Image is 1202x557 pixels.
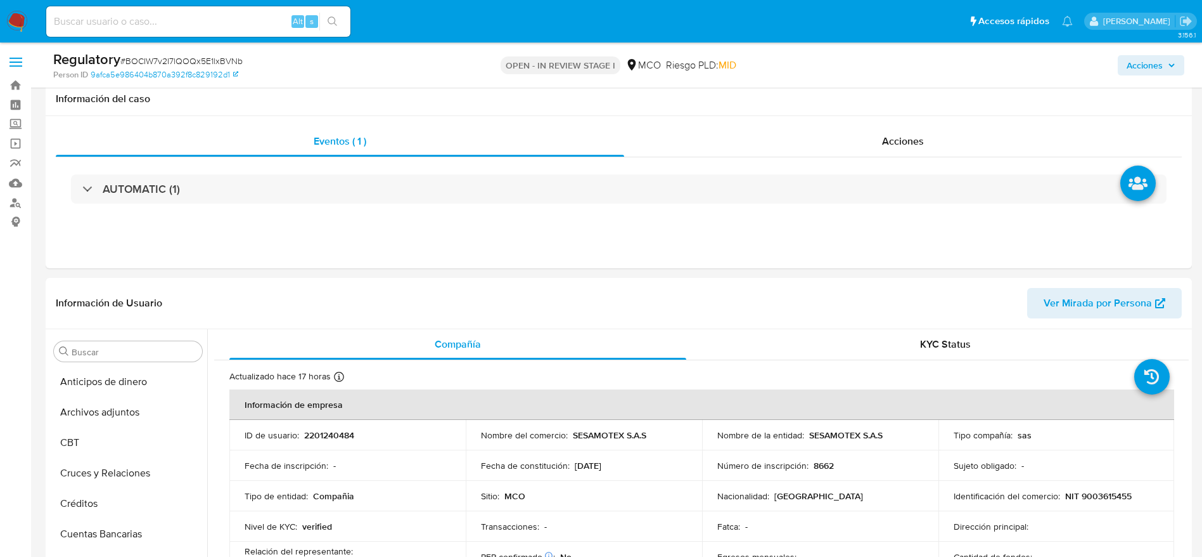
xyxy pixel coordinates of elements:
p: Fatca : [717,521,740,532]
th: Información de empresa [229,390,1174,420]
p: NIT 9003615455 [1065,490,1132,502]
p: Transacciones : [481,521,539,532]
span: Accesos rápidos [978,15,1049,28]
p: Nombre del comercio : [481,429,568,441]
p: Actualizado hace 17 horas [229,370,331,383]
b: Regulatory [53,49,120,69]
button: Cuentas Bancarias [49,519,207,549]
p: ext_royacach@mercadolibre.com [1103,15,1175,27]
p: Tipo de entidad : [245,490,308,502]
p: [DATE] [575,460,601,471]
p: Tipo compañía : [954,429,1013,441]
button: Créditos [49,488,207,519]
p: - [1021,460,1024,471]
h1: Información del caso [56,93,1182,105]
p: Nivel de KYC : [245,521,297,532]
span: Alt [293,15,303,27]
span: Ver Mirada por Persona [1044,288,1152,318]
button: Ver Mirada por Persona [1027,288,1182,318]
span: # BOCIW7v2I7lQOQx5E1lxBVNb [120,55,243,67]
p: SESAMOTEX S.A.S [573,429,646,441]
p: Fecha de constitución : [481,460,570,471]
a: Notificaciones [1062,16,1073,27]
span: Acciones [1127,55,1163,75]
p: Número de inscripción : [717,460,809,471]
p: sas [1018,429,1032,441]
p: Relación del representante : [245,546,353,557]
div: AUTOMATIC (1) [71,174,1167,204]
p: Identificación del comercio : [954,490,1060,502]
p: - [333,460,336,471]
button: Acciones [1118,55,1184,75]
b: Person ID [53,69,88,81]
button: Buscar [59,346,69,357]
span: Acciones [882,134,924,148]
button: Cruces y Relaciones [49,458,207,488]
p: OPEN - IN REVIEW STAGE I [501,56,620,74]
p: ID de usuario : [245,429,299,441]
p: 8662 [814,460,834,471]
button: search-icon [319,13,345,30]
p: Dirección principal : [954,521,1028,532]
p: Nacionalidad : [717,490,769,502]
p: Fecha de inscripción : [245,460,328,471]
p: Nombre de la entidad : [717,429,804,441]
input: Buscar [72,346,197,358]
button: Archivos adjuntos [49,397,207,428]
span: Eventos ( 1 ) [314,134,366,148]
div: MCO [625,58,661,72]
p: - [544,521,547,532]
p: Compañia [313,490,354,502]
span: s [310,15,314,27]
input: Buscar usuario o caso... [46,13,350,30]
p: Sitio : [481,490,499,502]
button: Anticipos de dinero [49,367,207,397]
span: KYC Status [920,337,971,351]
p: Sujeto obligado : [954,460,1016,471]
span: Compañía [435,337,481,351]
span: Riesgo PLD: [666,58,736,72]
span: MID [719,58,736,72]
p: MCO [504,490,525,502]
p: SESAMOTEX S.A.S [809,429,883,441]
p: [GEOGRAPHIC_DATA] [774,490,863,502]
p: - [745,521,748,532]
h1: Información de Usuario [56,297,162,310]
p: 2201240484 [304,429,354,441]
a: Salir [1179,15,1192,28]
h3: AUTOMATIC (1) [103,182,180,196]
p: verified [302,521,332,532]
button: CBT [49,428,207,458]
a: 9afca5e986404b870a392f8c829192d1 [91,69,238,81]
